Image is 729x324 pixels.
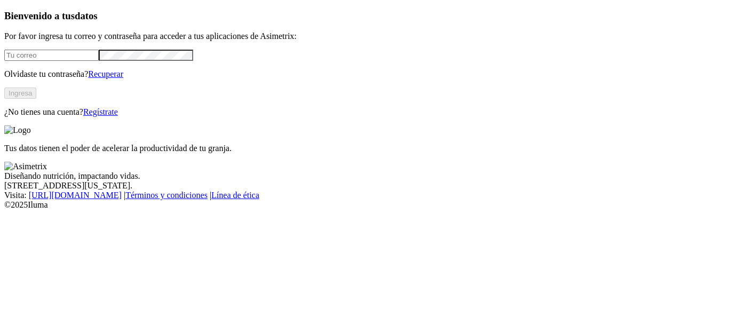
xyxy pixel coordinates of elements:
div: © 2025 Iluma [4,200,725,210]
p: Olvidaste tu contraseña? [4,69,725,79]
div: Diseñando nutrición, impactando vidas. [4,171,725,181]
h3: Bienvenido a tus [4,10,725,22]
div: [STREET_ADDRESS][US_STATE]. [4,181,725,191]
a: [URL][DOMAIN_NAME] [29,191,122,200]
p: Por favor ingresa tu correo y contraseña para acceder a tus aplicaciones de Asimetrix: [4,31,725,41]
p: Tus datos tienen el poder de acelerar la productividad de tu granja. [4,144,725,153]
button: Ingresa [4,88,36,99]
img: Logo [4,125,31,135]
div: Visita : | | [4,191,725,200]
input: Tu correo [4,50,99,61]
span: datos [75,10,98,21]
img: Asimetrix [4,162,47,171]
p: ¿No tienes una cuenta? [4,107,725,117]
a: Recuperar [88,69,123,78]
a: Línea de ética [211,191,259,200]
a: Regístrate [83,107,118,116]
a: Términos y condiciones [125,191,208,200]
